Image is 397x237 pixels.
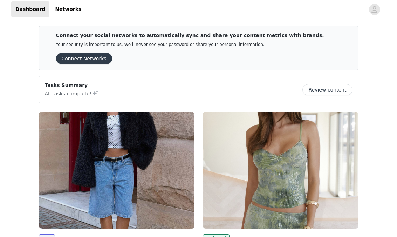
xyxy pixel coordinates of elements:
img: Peppermayo USA [203,112,358,229]
p: Tasks Summary [45,82,99,89]
img: Peppermayo USA [39,112,194,229]
div: avatar [371,4,378,15]
button: Connect Networks [56,53,112,64]
a: Dashboard [11,1,49,17]
a: Networks [51,1,85,17]
button: Review content [302,84,352,95]
p: Connect your social networks to automatically sync and share your content metrics with brands. [56,32,324,39]
p: Your security is important to us. We’ll never see your password or share your personal information. [56,42,324,47]
p: All tasks complete! [45,89,99,97]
